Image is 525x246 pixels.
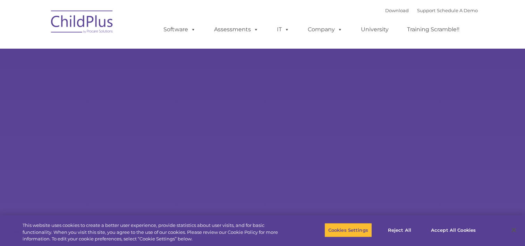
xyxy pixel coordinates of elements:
a: Software [156,23,203,36]
a: Training Scramble!! [400,23,466,36]
button: Accept All Cookies [427,223,480,237]
button: Reject All [378,223,421,237]
a: Schedule A Demo [437,8,478,13]
button: Cookies Settings [324,223,372,237]
a: Support [417,8,435,13]
a: Company [301,23,349,36]
font: | [385,8,478,13]
a: IT [270,23,296,36]
div: This website uses cookies to create a better user experience, provide statistics about user visit... [23,222,289,243]
a: University [354,23,396,36]
button: Close [506,222,522,238]
a: Assessments [207,23,265,36]
a: Download [385,8,409,13]
img: ChildPlus by Procare Solutions [48,6,117,40]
